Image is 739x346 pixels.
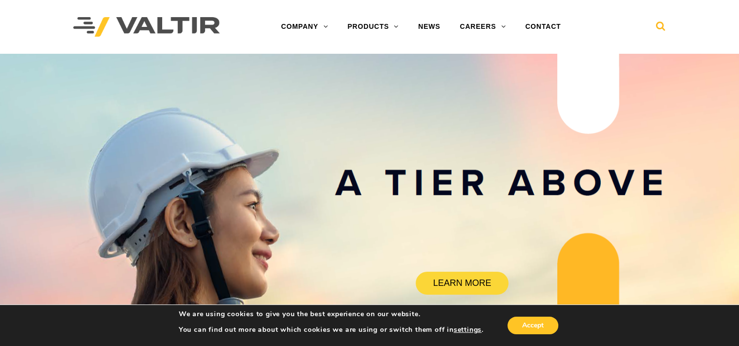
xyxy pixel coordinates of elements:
[179,310,484,319] p: We are using cookies to give you the best experience on our website.
[515,17,570,37] a: CONTACT
[416,272,508,295] a: LEARN MORE
[450,17,515,37] a: CAREERS
[338,17,408,37] a: PRODUCTS
[408,17,450,37] a: NEWS
[179,325,484,334] p: You can find out more about which cookies we are using or switch them off in .
[73,17,220,37] img: Valtir
[507,317,558,334] button: Accept
[454,325,482,334] button: settings
[271,17,338,37] a: COMPANY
